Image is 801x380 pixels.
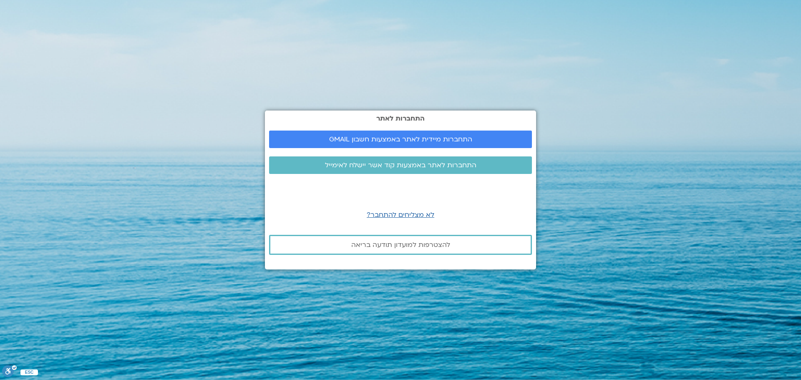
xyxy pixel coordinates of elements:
[269,115,532,122] h2: התחברות לאתר
[325,161,476,169] span: התחברות לאתר באמצעות קוד אשר יישלח לאימייל
[269,131,532,148] a: התחברות מיידית לאתר באמצעות חשבון GMAIL
[269,156,532,174] a: התחברות לאתר באמצעות קוד אשר יישלח לאימייל
[269,235,532,255] a: להצטרפות למועדון תודעה בריאה
[367,210,434,219] a: לא מצליחים להתחבר?
[329,136,472,143] span: התחברות מיידית לאתר באמצעות חשבון GMAIL
[351,241,450,249] span: להצטרפות למועדון תודעה בריאה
